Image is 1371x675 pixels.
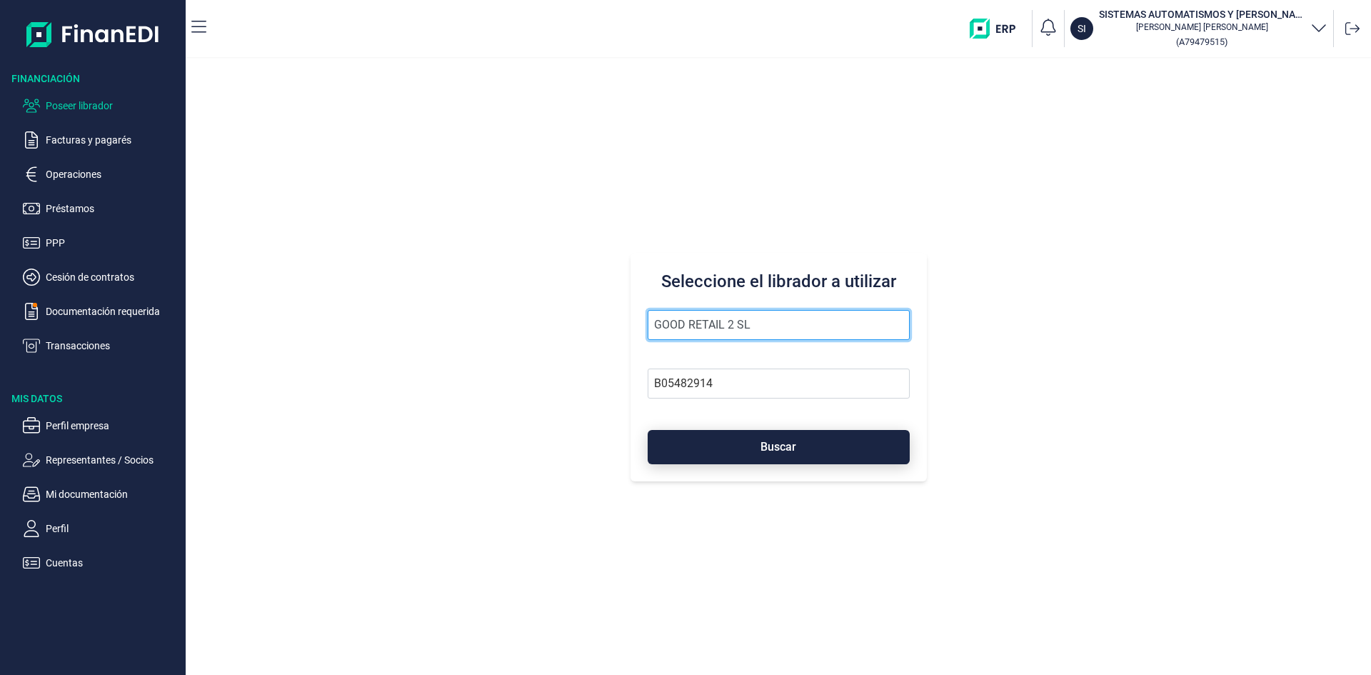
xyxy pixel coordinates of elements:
button: PPP [23,234,180,251]
p: Perfil empresa [46,417,180,434]
p: Mi documentación [46,486,180,503]
button: Mi documentación [23,486,180,503]
button: Perfil [23,520,180,537]
p: Transacciones [46,337,180,354]
button: Operaciones [23,166,180,183]
p: Representantes / Socios [46,451,180,469]
small: Copiar cif [1176,36,1227,47]
p: Facturas y pagarés [46,131,180,149]
button: Documentación requerida [23,303,180,320]
button: Préstamos [23,200,180,217]
input: Busque por NIF [648,369,910,399]
button: Facturas y pagarés [23,131,180,149]
button: Representantes / Socios [23,451,180,469]
input: Seleccione la razón social [648,310,910,340]
p: Cesión de contratos [46,269,180,286]
button: Buscar [648,430,910,464]
button: Cuentas [23,554,180,571]
button: Cesión de contratos [23,269,180,286]
p: [PERSON_NAME] [PERSON_NAME] [1099,21,1305,33]
p: SI [1078,21,1086,36]
p: Cuentas [46,554,180,571]
p: Operaciones [46,166,180,183]
button: Perfil empresa [23,417,180,434]
button: Transacciones [23,337,180,354]
p: PPP [46,234,180,251]
button: Poseer librador [23,97,180,114]
img: Logo de aplicación [26,11,160,57]
img: erp [970,19,1026,39]
h3: Seleccione el librador a utilizar [648,270,910,293]
span: Buscar [760,441,796,452]
p: Documentación requerida [46,303,180,320]
p: Perfil [46,520,180,537]
p: Préstamos [46,200,180,217]
button: SISISTEMAS AUTOMATISMOS Y [PERSON_NAME] ELECTRICOS SA[PERSON_NAME] [PERSON_NAME](A79479515) [1070,7,1327,50]
p: Poseer librador [46,97,180,114]
h3: SISTEMAS AUTOMATISMOS Y [PERSON_NAME] ELECTRICOS SA [1099,7,1305,21]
